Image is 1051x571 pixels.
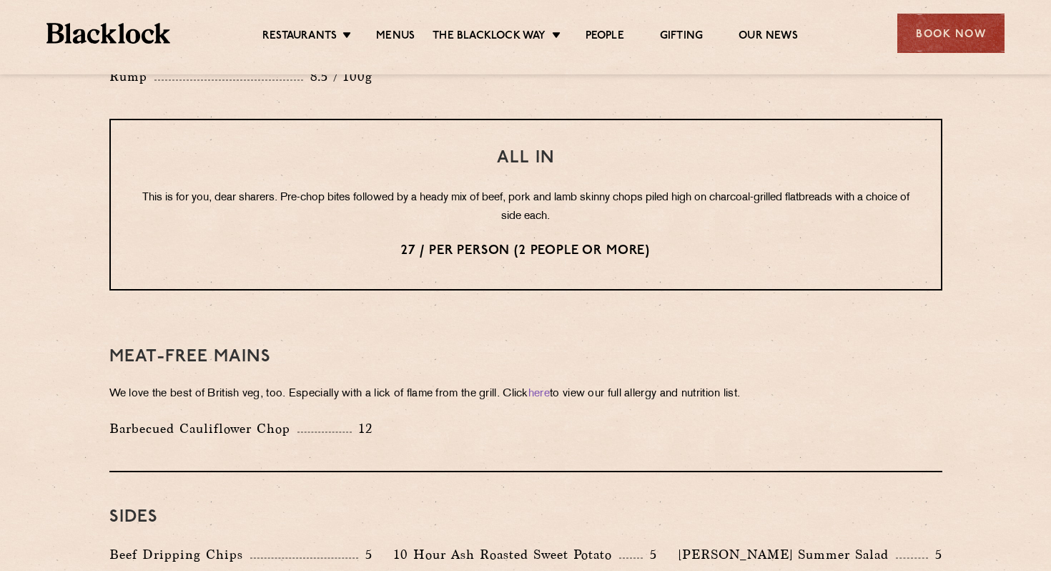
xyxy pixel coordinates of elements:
a: Restaurants [262,29,337,45]
a: Menus [376,29,415,45]
a: here [528,389,550,399]
h3: All In [139,149,912,167]
p: Rump [109,67,154,87]
a: The Blacklock Way [433,29,546,45]
p: 8.5 / 100g [303,67,372,86]
p: 12 [352,419,372,438]
a: People [586,29,624,45]
div: Book Now [897,14,1005,53]
h3: Meat-Free mains [109,348,942,366]
a: Gifting [660,29,703,45]
a: Our News [739,29,798,45]
p: 5 [643,545,657,564]
img: BL_Textured_Logo-footer-cropped.svg [46,23,170,44]
p: Barbecued Cauliflower Chop [109,419,297,439]
p: 5 [928,545,942,564]
p: 27 / per person (2 people or more) [139,242,912,260]
p: Beef Dripping Chips [109,545,250,565]
h3: Sides [109,508,942,527]
p: This is for you, dear sharers. Pre-chop bites followed by a heady mix of beef, pork and lamb skin... [139,189,912,226]
p: [PERSON_NAME] Summer Salad [679,545,896,565]
p: 10 Hour Ash Roasted Sweet Potato [394,545,619,565]
p: 5 [358,545,372,564]
p: We love the best of British veg, too. Especially with a lick of flame from the grill. Click to vi... [109,384,942,404]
